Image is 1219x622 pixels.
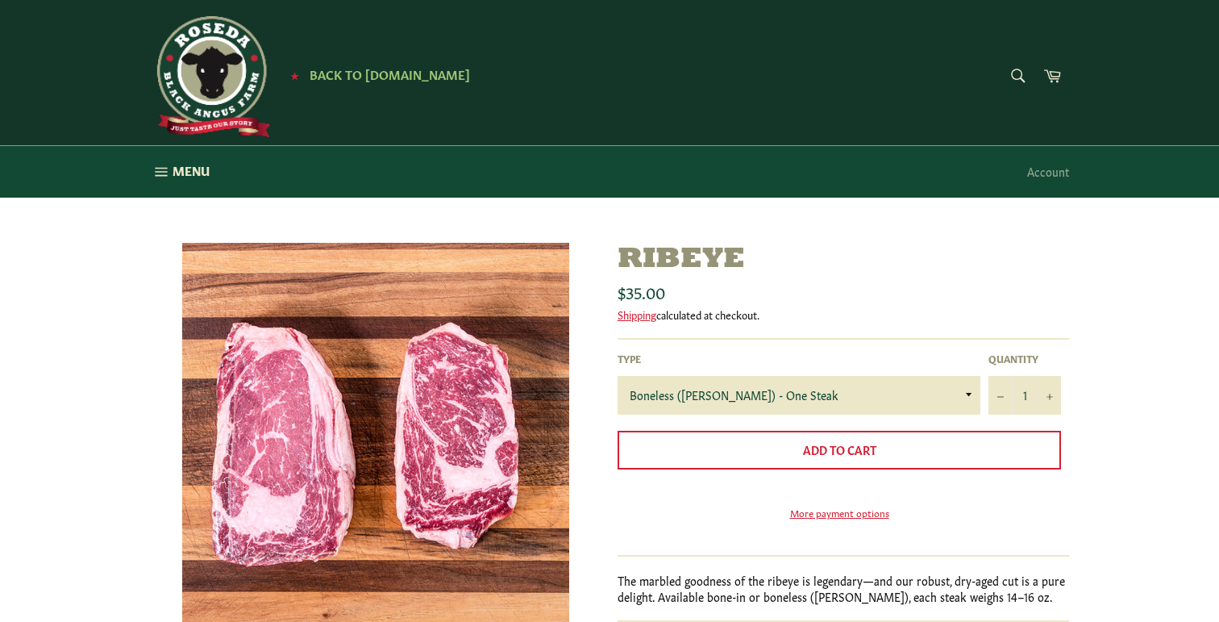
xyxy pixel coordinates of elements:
a: Account [1019,148,1077,195]
a: Shipping [618,307,656,322]
div: calculated at checkout. [618,307,1069,322]
span: $35.00 [618,280,665,303]
button: Increase item quantity by one [1037,376,1061,415]
a: More payment options [618,506,1061,520]
p: The marbled goodness of the ribeye is legendary—and our robust, dry-aged cut is a pure delight. A... [618,573,1069,604]
img: Roseda Beef [150,16,271,137]
span: Add to Cart [803,441,876,457]
button: Reduce item quantity by one [988,376,1013,415]
h1: Ribeye [618,243,1069,278]
span: Menu [173,162,210,179]
span: Back to [DOMAIN_NAME] [310,65,470,82]
span: ★ [290,69,299,81]
button: Menu [134,146,226,198]
label: Type [618,352,980,365]
button: Add to Cart [618,431,1061,470]
a: ★ Back to [DOMAIN_NAME] [282,69,470,81]
label: Quantity [988,352,1061,365]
